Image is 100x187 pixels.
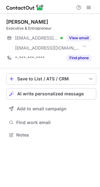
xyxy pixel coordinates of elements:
[16,120,94,125] span: Find work email
[15,45,80,51] span: [EMAIL_ADDRESS][DOMAIN_NAME]
[6,73,96,84] button: save-profile-one-click
[6,118,96,127] button: Find work email
[6,4,44,11] img: ContactOut v5.3.10
[6,26,96,31] div: Executive & Entrepreneur
[6,19,48,25] div: [PERSON_NAME]
[6,131,96,139] button: Notes
[6,103,96,114] button: Add to email campaign
[6,88,96,99] button: AI write personalized message
[67,55,91,61] button: Reveal Button
[17,91,84,96] span: AI write personalized message
[17,76,85,81] div: Save to List / ATS / CRM
[17,106,67,111] span: Add to email campaign
[15,35,58,41] span: [EMAIL_ADDRESS][DOMAIN_NAME]
[16,132,94,138] span: Notes
[67,35,91,41] button: Reveal Button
